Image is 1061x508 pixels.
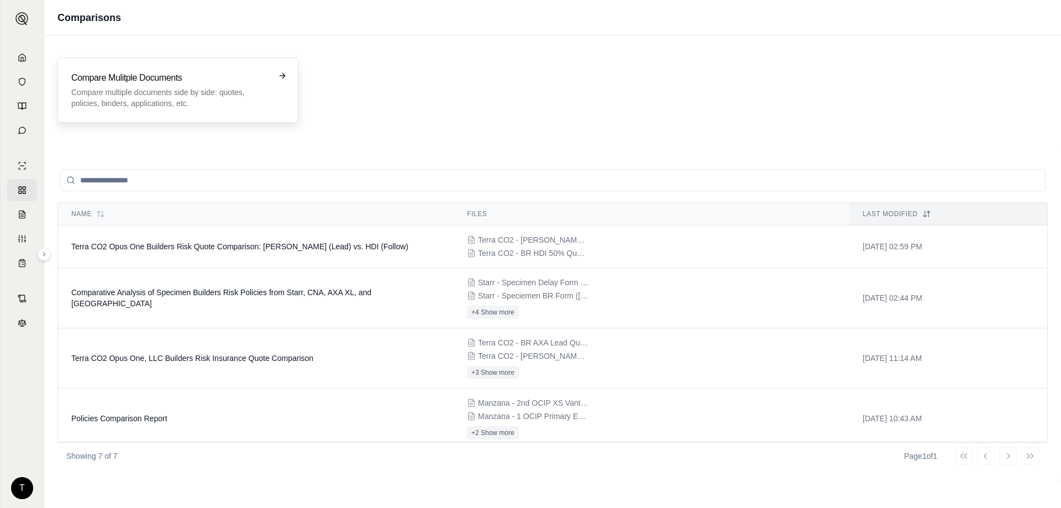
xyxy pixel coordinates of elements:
[849,268,1047,328] td: [DATE] 02:44 PM
[478,234,589,245] span: Terra CO2 - BR Starr Quote REVISED (2025.08.22).pdf
[478,290,589,301] span: Starr - Speciemen BR Form (2025.06.18).pdf
[7,46,37,69] a: Home
[467,366,519,379] button: +3 Show more
[7,155,37,177] a: Single Policy
[7,203,37,226] a: Claim Coverage
[38,248,51,261] button: Expand sidebar
[71,210,440,218] div: Name
[71,414,167,423] span: Policies Comparison Report
[849,389,1047,449] td: [DATE] 10:43 AM
[467,426,519,439] button: +2 Show more
[57,10,121,25] h1: Comparisons
[7,312,37,334] a: Legal Search Engine
[7,71,37,93] a: Documents Vault
[904,451,937,462] div: Page 1 of 1
[7,95,37,117] a: Prompt Library
[478,350,589,362] span: Terra CO2 - BR Starr Quote REVISED (2025.08.22).pdf
[467,306,519,319] button: +4 Show more
[478,411,589,422] span: Manzana - 1 OCIP Primary Everest Policy #GA8GL00002251 Ex 2027.02.05 (2025.04.09).pdf
[7,228,37,250] a: Custom Report
[71,242,408,251] span: Terra CO2 Opus One Builders Risk Quote Comparison: Starr (Lead) vs. HDI (Follow)
[478,248,589,259] span: Terra CO2 - BR HDI 50% Quote Starr Follow (2025.08.22).pdf
[849,226,1047,268] td: [DATE] 02:59 PM
[478,277,589,288] span: Starr - Specimen Delay Form (2025.06.18).pdf
[7,119,37,142] a: Chat
[71,87,269,109] p: Compare multiple documents side by side: quotes, policies, binders, applications, etc.
[7,179,37,201] a: Policy Comparisons
[71,354,313,363] span: Terra CO2 Opus One, LLC Builders Risk Insurance Quote Comparison
[7,252,37,274] a: Coverage Table
[71,71,269,85] h3: Compare Mulitple Documents
[478,337,589,348] span: Terra CO2 - BR AXA Lead Quote (2025.08.20).pdf
[849,328,1047,389] td: [DATE] 11:14 AM
[11,8,33,30] button: Expand sidebar
[11,477,33,499] div: T
[15,12,29,25] img: Expand sidebar
[7,287,37,310] a: Contract Analysis
[863,210,1034,218] div: Last modified
[66,451,118,462] p: Showing 7 of 7
[454,203,849,226] th: Files
[478,397,589,409] span: Manzana - 2nd OCIP XS Vantage Policy #P03XC0000076810 (2025.03.07).pdf
[71,288,371,308] span: Comparative Analysis of Specimen Builders Risk Policies from Starr, CNA, AXA XL, and Zurich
